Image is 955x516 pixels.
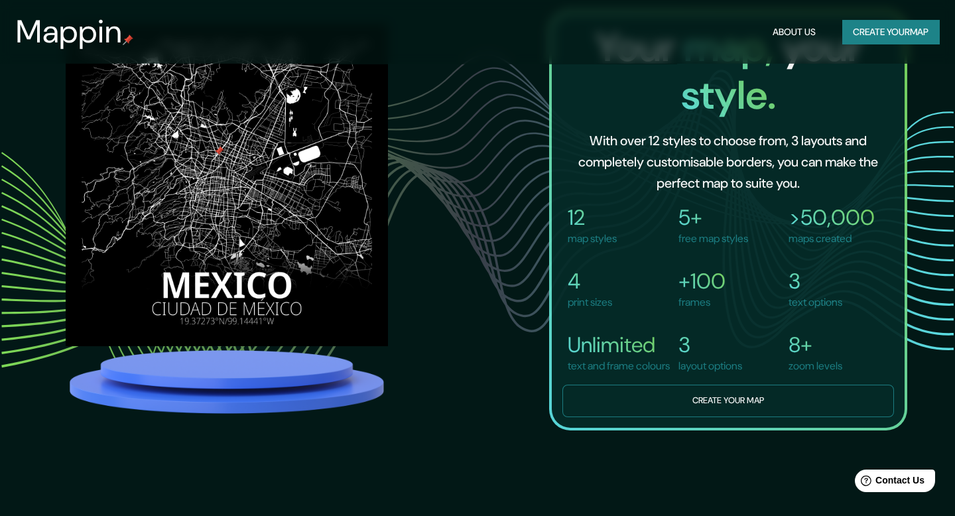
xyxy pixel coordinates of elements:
p: layout options [678,358,742,374]
button: About Us [767,20,821,44]
p: maps created [789,231,875,247]
button: Create your map [562,385,894,417]
p: frames [678,294,726,310]
span: style. [681,69,776,121]
p: free map styles [678,231,748,247]
h4: Unlimited [568,332,670,358]
p: text and frame colours [568,358,670,374]
h3: Mappin [16,13,123,50]
h4: +100 [678,268,726,294]
iframe: Help widget launcher [837,464,940,501]
h4: 4 [568,268,612,294]
h4: 8+ [789,332,842,358]
h6: With over 12 styles to choose from, 3 layouts and completely customisable borders, you can make t... [573,130,883,194]
h4: 5+ [678,204,748,231]
h4: 12 [568,204,617,231]
h4: >50,000 [789,204,875,231]
p: text options [789,294,842,310]
button: Create yourmap [842,20,939,44]
h4: 3 [678,332,742,358]
img: mexico-city.png [66,24,388,346]
img: mappin-pin [123,34,133,45]
p: print sizes [568,294,612,310]
p: zoom levels [789,358,842,374]
h4: 3 [789,268,842,294]
p: map styles [568,231,617,247]
h2: Your your [562,24,894,119]
img: platform.png [66,346,388,418]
